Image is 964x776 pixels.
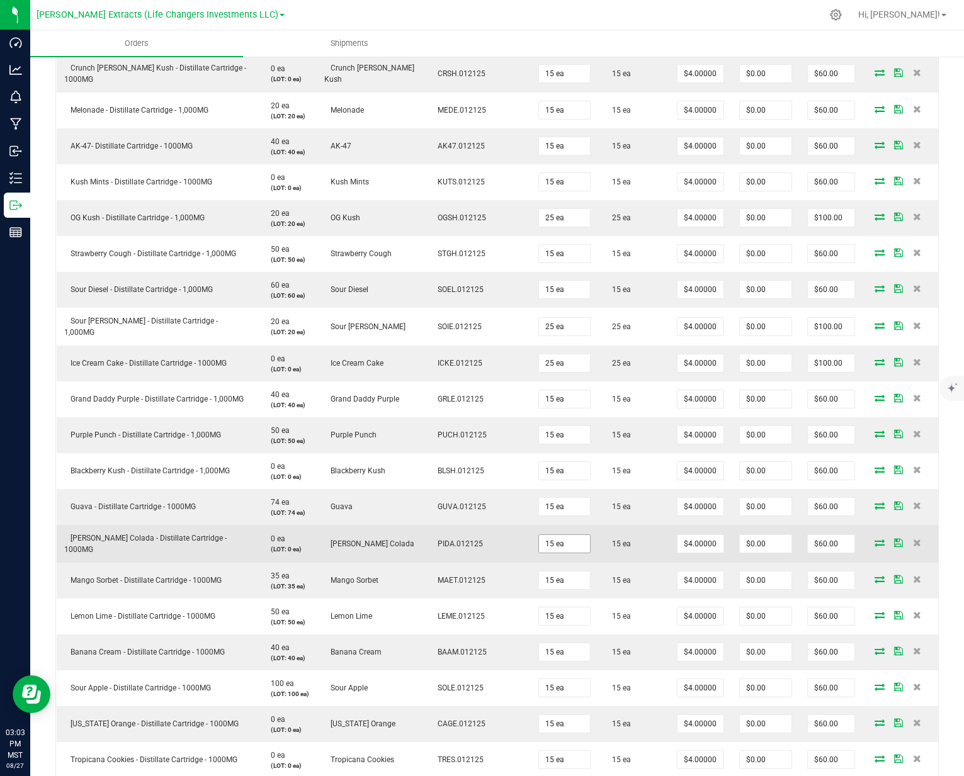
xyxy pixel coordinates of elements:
[64,213,205,222] span: OG Kush - Distillate Cartridge - 1,000MG
[539,173,590,191] input: 0
[808,209,854,227] input: 0
[808,571,854,589] input: 0
[64,142,193,150] span: AK-47- Distillate Cartridge - 1000MG
[678,137,723,155] input: 0
[889,502,908,509] span: Save Order Detail
[264,534,285,543] span: 0 ea
[431,430,487,439] span: PUCH.012125
[264,173,285,182] span: 0 ea
[9,37,22,49] inline-svg: Dashboard
[606,612,631,621] span: 15 ea
[539,354,590,372] input: 0
[264,715,285,724] span: 0 ea
[606,213,631,222] span: 25 ea
[64,502,196,511] span: Guava - Distillate Cartridge - 1000MG
[889,394,908,402] span: Save Order Detail
[431,648,487,656] span: BAAM.012125
[740,715,791,733] input: 0
[678,318,723,335] input: 0
[808,715,854,733] input: 0
[606,719,631,728] span: 15 ea
[606,466,631,475] span: 15 ea
[678,462,723,480] input: 0
[889,575,908,583] span: Save Order Detail
[30,30,243,57] a: Orders
[264,219,309,228] p: (LOT: 20 ea)
[264,255,309,264] p: (LOT: 50 ea)
[324,576,378,585] span: Mango Sorbet
[64,177,212,186] span: Kush Mints - Distillate Cartridge - 1000MG
[431,249,485,258] span: STGH.012125
[324,648,382,656] span: Banana Cream
[539,137,590,155] input: 0
[324,539,414,548] span: [PERSON_NAME] Colada
[539,571,590,589] input: 0
[431,359,482,368] span: ICKE.012125
[431,177,485,186] span: KUTS.012125
[606,648,631,656] span: 15 ea
[889,141,908,149] span: Save Order Detail
[64,317,218,337] span: Sour [PERSON_NAME] - Distillate Cartridge - 1,000MG
[740,245,791,262] input: 0
[808,318,854,335] input: 0
[264,679,294,688] span: 100 ea
[64,612,215,621] span: Lemon Lime - Distillate Cartridge - 1000MG
[64,359,227,368] span: Ice Cream Cake - Distillate Cartridge - 1000MG
[740,535,791,553] input: 0
[889,249,908,256] span: Save Order Detail
[431,69,485,78] span: CRSH.012125
[431,576,485,585] span: MAET.012125
[740,751,791,768] input: 0
[740,354,791,372] input: 0
[678,571,723,589] input: 0
[324,719,395,728] span: [US_STATE] Orange
[606,502,631,511] span: 15 ea
[808,390,854,408] input: 0
[889,177,908,184] span: Save Order Detail
[431,719,485,728] span: CAGE.012125
[264,508,309,517] p: (LOT: 74 ea)
[6,727,25,761] p: 03:03 PM MST
[828,9,844,21] div: Manage settings
[539,607,590,625] input: 0
[264,137,290,146] span: 40 ea
[808,462,854,480] input: 0
[431,539,483,548] span: PIDA.012125
[539,751,590,768] input: 0
[431,142,485,150] span: AK47.012125
[908,177,927,184] span: Delete Order Detail
[740,281,791,298] input: 0
[264,472,309,481] p: (LOT: 0 ea)
[889,755,908,762] span: Save Order Detail
[908,69,927,76] span: Delete Order Detail
[808,607,854,625] input: 0
[889,213,908,220] span: Save Order Detail
[64,430,221,439] span: Purple Punch - Distillate Cartridge - 1,000MG
[889,69,908,76] span: Save Order Detail
[889,466,908,473] span: Save Order Detail
[539,281,590,298] input: 0
[908,466,927,473] span: Delete Order Detail
[908,575,927,583] span: Delete Order Detail
[539,209,590,227] input: 0
[606,142,631,150] span: 15 ea
[606,322,631,331] span: 25 ea
[64,249,236,258] span: Strawberry Cough - Distillate Cartridge - 1,000MG
[539,390,590,408] input: 0
[324,755,394,764] span: Tropicana Cookies
[264,751,285,760] span: 0 ea
[908,284,927,292] span: Delete Order Detail
[740,390,791,408] input: 0
[324,213,360,222] span: OG Kush
[606,430,631,439] span: 15 ea
[431,612,485,621] span: LEME.012125
[678,390,723,408] input: 0
[431,683,484,692] span: SOLE.012125
[740,498,791,515] input: 0
[431,213,486,222] span: OGSH.012125
[606,683,631,692] span: 15 ea
[606,576,631,585] span: 15 ea
[678,751,723,768] input: 0
[539,318,590,335] input: 0
[539,715,590,733] input: 0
